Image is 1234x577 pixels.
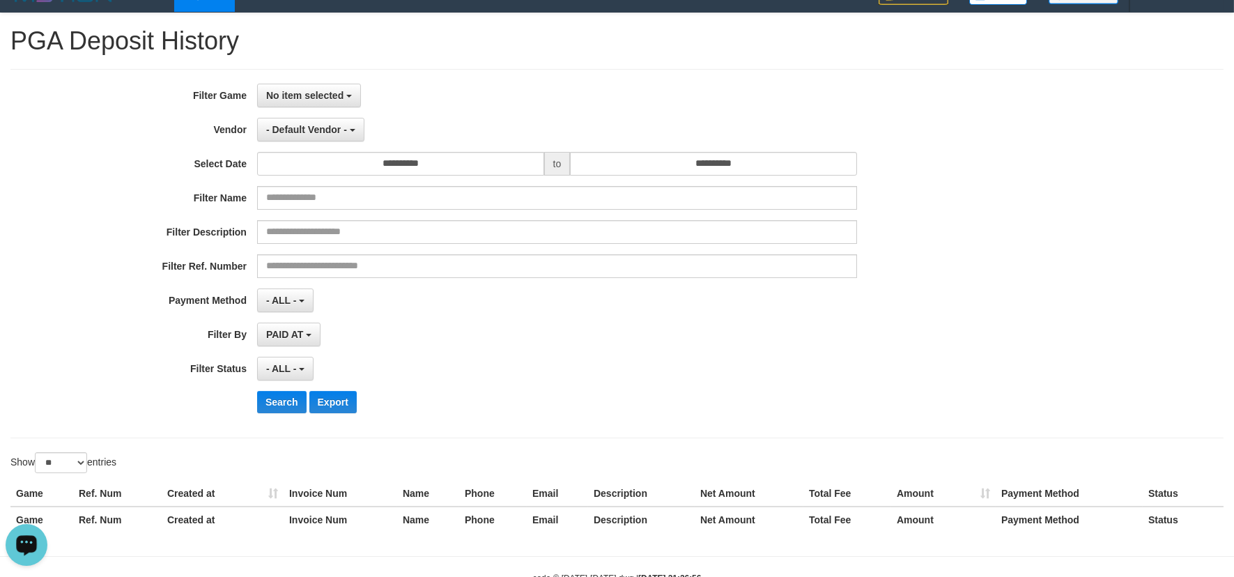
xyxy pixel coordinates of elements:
[284,481,397,507] th: Invoice Num
[695,481,803,507] th: Net Amount
[527,507,588,532] th: Email
[803,481,891,507] th: Total Fee
[257,391,307,413] button: Search
[257,84,361,107] button: No item selected
[459,481,527,507] th: Phone
[803,507,891,532] th: Total Fee
[35,452,87,473] select: Showentries
[397,481,459,507] th: Name
[257,323,321,346] button: PAID AT
[996,481,1143,507] th: Payment Method
[10,27,1224,55] h1: PGA Deposit History
[73,481,162,507] th: Ref. Num
[257,118,364,141] button: - Default Vendor -
[162,481,284,507] th: Created at
[891,507,996,532] th: Amount
[73,507,162,532] th: Ref. Num
[527,481,588,507] th: Email
[257,288,314,312] button: - ALL -
[996,507,1143,532] th: Payment Method
[266,295,297,306] span: - ALL -
[1143,481,1224,507] th: Status
[162,507,284,532] th: Created at
[459,507,527,532] th: Phone
[10,452,116,473] label: Show entries
[10,481,73,507] th: Game
[544,152,571,176] span: to
[10,507,73,532] th: Game
[6,6,47,47] button: Open LiveChat chat widget
[266,363,297,374] span: - ALL -
[588,507,695,532] th: Description
[695,507,803,532] th: Net Amount
[284,507,397,532] th: Invoice Num
[266,329,303,340] span: PAID AT
[257,357,314,380] button: - ALL -
[1143,507,1224,532] th: Status
[891,481,996,507] th: Amount
[266,124,347,135] span: - Default Vendor -
[397,507,459,532] th: Name
[266,90,344,101] span: No item selected
[309,391,357,413] button: Export
[588,481,695,507] th: Description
